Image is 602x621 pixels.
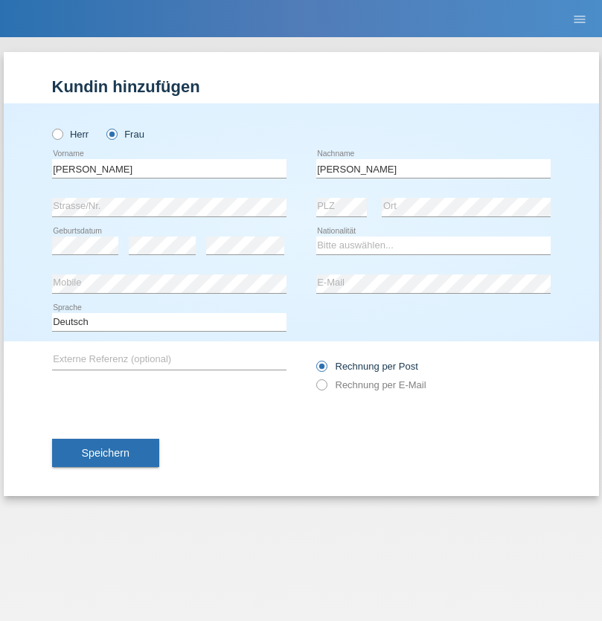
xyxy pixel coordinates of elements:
input: Rechnung per E-Mail [316,379,326,398]
input: Herr [52,129,62,138]
label: Rechnung per Post [316,361,418,372]
span: Speichern [82,447,129,459]
h1: Kundin hinzufügen [52,77,551,96]
button: Speichern [52,439,159,467]
input: Frau [106,129,116,138]
i: menu [572,12,587,27]
a: menu [565,14,595,23]
label: Rechnung per E-Mail [316,379,426,390]
label: Frau [106,129,144,140]
input: Rechnung per Post [316,361,326,379]
label: Herr [52,129,89,140]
